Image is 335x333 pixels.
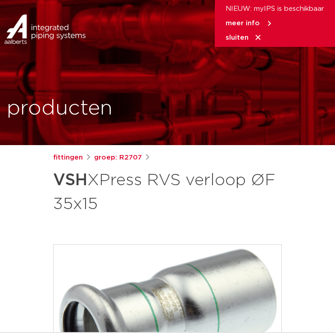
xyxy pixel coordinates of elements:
h1: producten [7,94,113,123]
span: meer info [226,20,260,27]
a: groep: R2707 [94,152,142,163]
strong: VSH [53,172,87,188]
a: meer info [226,19,273,27]
span: sluiten [226,34,249,41]
a: fittingen [53,152,83,163]
h1: XPress RVS verloop ØF 35x15 [53,167,282,215]
span: NIEUW: myIPS is beschikbaar [226,5,324,12]
a: sluiten [226,33,262,41]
